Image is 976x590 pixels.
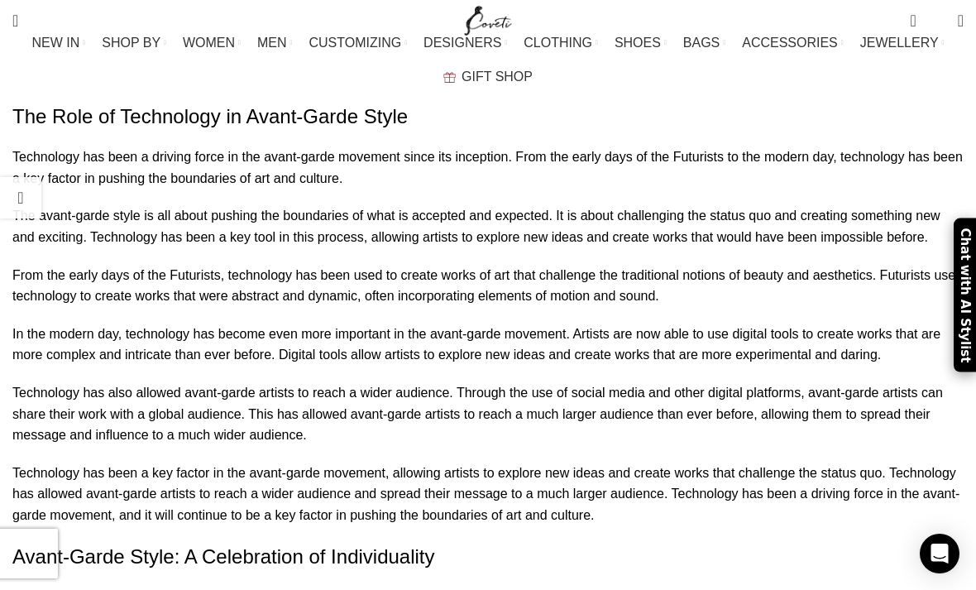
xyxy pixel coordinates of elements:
[423,26,507,60] a: DESIGNERS
[309,35,401,50] span: CUSTOMIZING
[12,543,964,571] h2: Avant-Garde Style: A Celebration of Individuality
[742,26,844,60] a: ACCESSORIES
[443,60,533,94] a: GIFT SHOP
[683,35,720,50] span: BAGS
[257,26,292,60] a: MEN
[462,69,533,84] span: GIFT SHOP
[742,35,838,50] span: ACCESSORIES
[423,35,501,50] span: DESIGNERS
[309,26,407,60] a: CUSTOMIZING
[860,35,939,50] span: JEWELLERY
[12,205,964,247] p: The avant-garde style is all about pushing the boundaries of what is accepted and expected. It is...
[12,324,964,366] p: In the modern day, technology has become even more important in the avant-garde movement. Artists...
[524,26,598,60] a: CLOTHING
[12,382,964,446] p: Technology has also allowed avant-garde artists to reach a wider audience. Through the use of soc...
[12,146,964,189] p: Technology has been a driving force in the avant-garde movement since its inception. From the ear...
[683,26,725,60] a: BAGS
[102,26,166,60] a: SHOP BY
[929,4,945,37] div: My Wishlist
[257,35,287,50] span: MEN
[183,26,241,60] a: WOMEN
[12,463,964,526] p: Technology has been a key factor in the avant-garde movement, allowing artists to explore new ide...
[32,26,86,60] a: NEW IN
[524,35,592,50] span: CLOTHING
[32,35,80,50] span: NEW IN
[4,4,26,37] a: Search
[615,26,667,60] a: SHOES
[615,35,661,50] span: SHOES
[4,26,972,94] div: Main navigation
[102,35,160,50] span: SHOP BY
[920,534,959,573] div: Open Intercom Messenger
[12,265,964,307] p: From the early days of the Futurists, technology has been used to create works of art that challe...
[12,103,964,131] h2: The Role of Technology in Avant-Garde Style
[902,4,924,37] a: 0
[860,26,945,60] a: JEWELLERY
[911,8,924,21] span: 0
[443,72,456,83] img: GiftBag
[461,12,516,26] a: Site logo
[183,35,235,50] span: WOMEN
[932,17,945,29] span: 0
